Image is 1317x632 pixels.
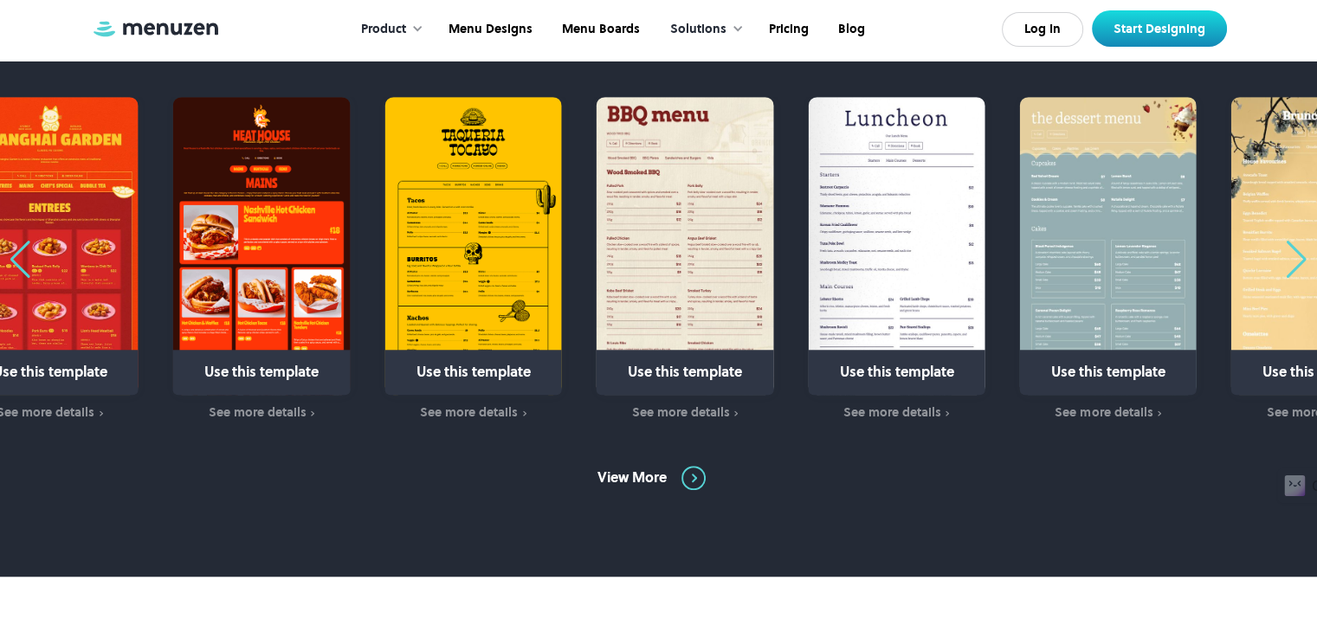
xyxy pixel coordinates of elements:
[1020,97,1197,395] a: Use this template
[752,3,822,56] a: Pricing
[808,97,985,395] a: Use this template
[597,403,773,422] a: See more details
[631,405,729,419] div: See more details
[822,3,878,56] a: Blog
[1020,97,1197,422] div: 6 / 31
[597,466,720,490] a: View More
[9,241,32,279] div: Previous slide
[361,20,406,39] div: Product
[384,97,561,395] a: Use this template
[173,97,350,422] div: 2 / 31
[209,405,307,419] div: See more details
[808,403,985,422] a: See more details
[597,97,773,422] div: 4 / 31
[173,97,350,395] a: Use this template
[344,3,432,56] div: Product
[384,97,561,422] div: 3 / 31
[420,405,518,419] div: See more details
[597,97,773,395] a: Use this template
[432,3,546,56] a: Menu Designs
[808,97,985,422] div: 5 / 31
[653,3,752,56] div: Solutions
[1092,10,1227,47] a: Start Designing
[173,403,350,422] a: See more details
[843,405,941,419] div: See more details
[597,468,667,487] div: View More
[546,3,653,56] a: Menu Boards
[1002,12,1083,47] a: Log In
[1055,405,1152,419] div: See more details
[384,403,561,422] a: See more details
[670,20,726,39] div: Solutions
[1020,403,1197,422] a: See more details
[1285,241,1308,279] div: Next slide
